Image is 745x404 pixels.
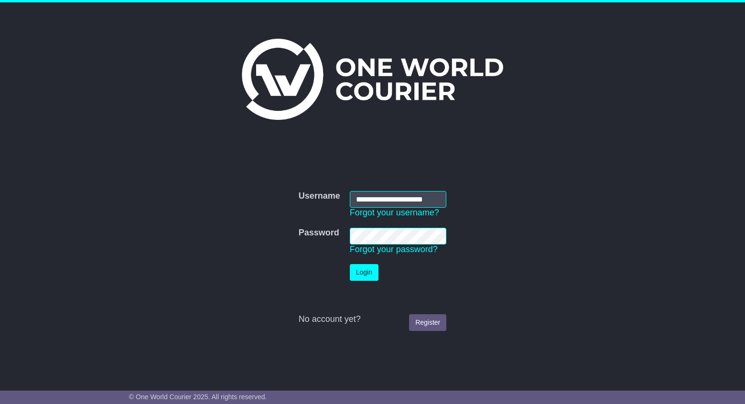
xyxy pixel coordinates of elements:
[129,393,267,401] span: © One World Courier 2025. All rights reserved.
[350,208,439,217] a: Forgot your username?
[350,264,378,281] button: Login
[350,245,438,254] a: Forgot your password?
[299,314,447,325] div: No account yet?
[299,228,339,238] label: Password
[299,191,340,202] label: Username
[409,314,446,331] a: Register
[242,39,503,120] img: One World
